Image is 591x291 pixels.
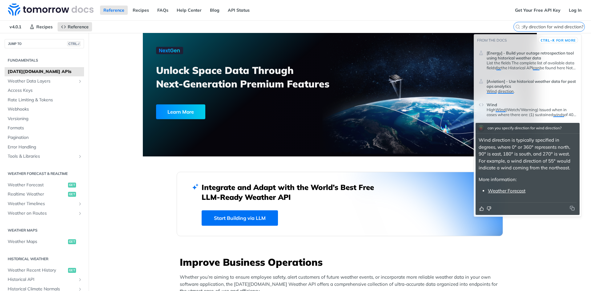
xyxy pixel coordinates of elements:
[522,24,585,30] input: Search
[515,24,520,29] svg: Search
[8,69,82,75] span: [DATE][DOMAIN_NAME] APIs
[78,154,82,159] button: Show subpages for Tools & Libraries
[5,180,84,190] a: Weather Forecastget
[78,79,82,84] button: Show subpages for Weather Data Layers
[5,114,84,123] a: Versioning
[8,239,66,245] span: Weather Maps
[533,65,540,70] span: can
[541,37,555,43] kbd: CTRL-K
[180,255,503,269] h3: Improve Business Operations
[202,182,383,202] h2: Integrate and Adapt with the World’s Best Free LLM-Ready Weather API
[36,24,53,30] span: Recipes
[5,67,84,76] a: [DATE][DOMAIN_NAME] APIs
[5,209,84,218] a: Weather on RoutesShow subpages for Weather on Routes
[8,116,82,122] span: Versioning
[68,24,89,30] span: Reference
[8,78,76,84] span: Weather Data Layers
[6,22,25,31] span: v4.0.1
[487,79,577,89] span: [Aviation] - Use historical weather data for post ops analytics
[67,41,81,46] span: CTRL-/
[5,152,84,161] a: Tools & LibrariesShow subpages for Tools & Libraries
[8,191,66,197] span: Realtime Weather
[8,106,82,112] span: Webhooks
[5,256,84,262] h2: Historical Weather
[479,176,577,183] p: More information:
[498,89,514,94] span: direction
[8,125,82,131] span: Formats
[5,95,84,105] a: Rate Limiting & Tokens
[487,60,577,70] div: [Energy] - Build your outage retrospection tool using historical weather data
[496,107,506,112] span: Wind
[129,6,152,15] a: Recipes
[5,58,84,63] h2: Fundamentals
[5,266,84,275] a: Weather Recent Historyget
[5,86,84,95] a: Access Keys
[154,6,172,15] a: FAQs
[26,22,56,31] a: Recipes
[538,37,578,43] button: CTRL-Kfor more
[486,206,492,212] button: Thumbs down
[8,87,82,94] span: Access Keys
[487,102,497,107] span: Wind
[8,201,76,207] span: Weather Timelines
[224,6,253,15] a: API Status
[553,112,564,117] span: winds
[5,228,84,233] h2: Weather Maps
[5,133,84,142] a: Pagination
[8,277,76,283] span: Historical API
[5,123,84,133] a: Formats
[68,268,76,273] span: get
[476,45,580,73] a: [Energy] - Build your outage retrospection tool using historical weather dataList the fields The ...
[68,183,76,188] span: get
[68,192,76,197] span: get
[5,199,84,208] a: Weather TimelinesShow subpages for Weather Timelines
[78,201,82,206] button: Show subpages for Weather Timelines
[156,63,347,91] h3: Unlock Space Data Through Next-Generation Premium Features
[479,137,577,172] p: Wind direction is typically specified in degrees, where 0° or 360° represents north, 90° is east,...
[5,237,84,246] a: Weather Mapsget
[556,38,576,42] span: for more
[512,6,564,15] a: Get Your Free API Key
[173,6,205,15] a: Help Center
[487,89,577,94] p: .
[8,144,82,150] span: Error Handling
[5,275,84,284] a: Historical APIShow subpages for Historical API
[100,6,128,15] a: Reference
[5,77,84,86] a: Weather Data LayersShow subpages for Weather Data Layers
[5,171,84,176] h2: Weather Forecast & realtime
[5,105,84,114] a: Webhooks
[202,210,278,226] a: Start Building via LLM
[487,60,577,70] p: List the fields The complete list of available data fields the Historical API be found here Note ...
[156,104,308,119] a: Learn More
[5,143,84,152] a: Error Handling
[78,277,82,282] button: Show subpages for Historical API
[5,39,84,48] button: JUMP TOCTRL-/
[487,89,497,94] span: Wind
[5,190,84,199] a: Realtime Weatherget
[496,65,501,70] span: for
[488,188,525,194] a: Weather Forecast
[8,135,82,141] span: Pagination
[565,6,585,15] a: Log In
[8,210,76,216] span: Weather on Routes
[487,107,577,117] div: Wind
[68,239,76,244] span: get
[8,153,76,160] span: Tools & Libraries
[487,76,577,89] header: [Aviation] - Use historical weather data for post ops analytics
[8,267,66,273] span: Weather Recent History
[476,74,580,96] a: [Aviation] - Use historical weather data for post ops analyticsWind direction.
[8,182,66,188] span: Weather Forecast
[8,97,82,103] span: Rate Limiting & Tokens
[486,123,563,133] div: can you specify direction for wind direction?
[487,100,577,107] header: Wind
[476,97,580,120] a: WindHighWind(Watch/Warning) Issued when in cases where there are: (1) sustainedwindsof 40 mph or ...
[479,206,484,212] button: Thumbs up
[487,51,577,60] span: [Energy] - Build your outage retrospection tool using historical weather data
[78,211,82,216] button: Show subpages for Weather on Routes
[568,206,577,211] button: Copy to clipboard
[487,107,577,117] p: High (Watch/Warning) Issued when in cases where there are: (1) sustained of 40 mph or higher one ...
[58,22,92,31] a: Reference
[156,104,205,119] div: Learn More
[487,89,577,94] div: [Aviation] - Use historical weather data for post ops analytics
[487,48,577,60] header: [Energy] - Build your outage retrospection tool using historical weather data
